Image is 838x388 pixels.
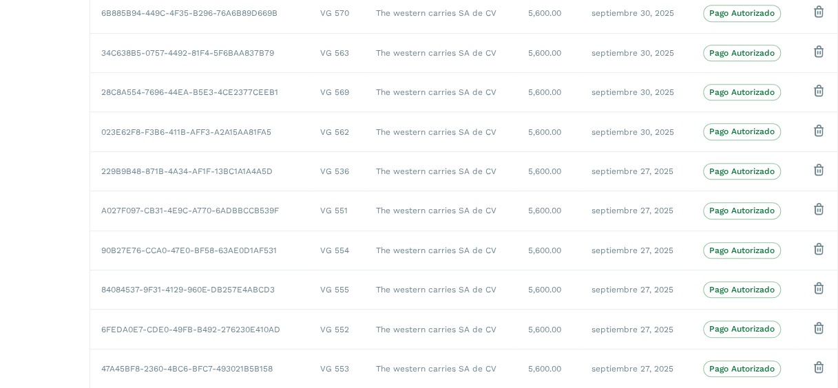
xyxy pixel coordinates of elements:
td: VG 536 [309,151,365,191]
td: The western carries SA de CV [365,230,517,270]
td: 023E62F8-F3B6-411B-AFF3-A2A15AA81FA5 [90,112,309,151]
span: septiembre 30, 2025 [591,48,674,58]
span: 5,600.00 [527,166,561,176]
span: septiembre 27, 2025 [591,325,673,334]
td: 90B27E76-CCA0-47E0-BF58-63AE0D1AF531 [90,230,309,270]
p: Pago Autorizado [709,87,775,97]
p: Pago Autorizado [709,246,775,255]
td: 229B9B48-871B-4A34-AF1F-13BC1A1A4A5D [90,151,309,191]
span: septiembre 30, 2025 [591,87,674,97]
p: Pago Autorizado [709,8,775,18]
span: septiembre 30, 2025 [591,127,674,137]
td: VG 553 [309,349,365,388]
td: 6FEDA0E7-CDE0-49FB-B492-276230E410AD [90,310,309,349]
td: 47A45BF8-2360-4BC6-BFC7-493021B5B158 [90,349,309,388]
span: septiembre 27, 2025 [591,285,673,294]
td: VG 552 [309,310,365,349]
span: septiembre 27, 2025 [591,246,673,255]
td: 34C638B5-0757-4492-81F4-5F6BAA837B79 [90,33,309,72]
td: The western carries SA de CV [365,270,517,310]
td: VG 555 [309,270,365,310]
span: 5,600.00 [527,206,561,215]
span: septiembre 30, 2025 [591,8,674,18]
span: 5,600.00 [527,48,561,58]
td: VG 563 [309,33,365,72]
p: Pago Autorizado [709,206,775,215]
span: 5,600.00 [527,246,561,255]
span: 5,600.00 [527,87,561,97]
span: 5,600.00 [527,325,561,334]
td: VG 551 [309,191,365,230]
p: Pago Autorizado [709,285,775,294]
td: The western carries SA de CV [365,151,517,191]
td: VG 554 [309,230,365,270]
td: A027F097-CB31-4E9C-A770-6ADBBCCB539F [90,191,309,230]
td: The western carries SA de CV [365,112,517,151]
td: VG 562 [309,112,365,151]
td: VG 569 [309,73,365,112]
span: septiembre 27, 2025 [591,364,673,374]
p: Pago Autorizado [709,364,775,374]
p: Pago Autorizado [709,127,775,136]
span: septiembre 27, 2025 [591,166,673,176]
td: The western carries SA de CV [365,33,517,72]
td: 84084537-9F31-4129-960E-DB257E4ABCD3 [90,270,309,310]
p: Pago Autorizado [709,324,775,334]
td: The western carries SA de CV [365,349,517,388]
p: Pago Autorizado [709,48,775,58]
span: 5,600.00 [527,127,561,137]
td: The western carries SA de CV [365,73,517,112]
td: The western carries SA de CV [365,310,517,349]
td: 28C8A554-7696-44EA-B5E3-4CE2377CEEB1 [90,73,309,112]
span: 5,600.00 [527,364,561,374]
span: 5,600.00 [527,8,561,18]
span: septiembre 27, 2025 [591,206,673,215]
span: 5,600.00 [527,285,561,294]
p: Pago Autorizado [709,166,775,176]
td: The western carries SA de CV [365,191,517,230]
